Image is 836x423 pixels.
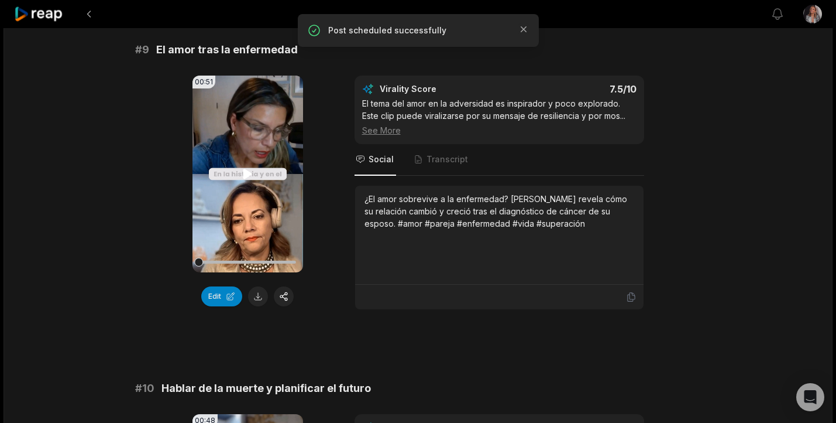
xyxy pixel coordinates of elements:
[192,76,303,272] video: Your browser does not support mp4 format.
[135,380,154,397] span: # 10
[362,97,637,137] div: El tema del amor en la adversidad es inspirador y poco explorado. Este clip puede viralizarse por...
[796,383,824,411] div: Open Intercom Messenger
[201,286,242,306] button: Edit
[369,153,394,165] span: Social
[362,124,637,137] div: See More
[426,153,468,165] span: Transcript
[135,42,149,58] span: # 9
[364,193,634,230] div: ¿El amor sobrevive a la enfermedad? [PERSON_NAME] revela cómo su relación cambió y creció tras el...
[156,42,298,58] span: El amor tras la enfermedad
[511,83,637,95] div: 7.5 /10
[355,144,644,176] nav: Tabs
[328,25,508,36] p: Post scheduled successfully
[380,83,505,95] div: Virality Score
[161,380,371,397] span: Hablar de la muerte y planificar el futuro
